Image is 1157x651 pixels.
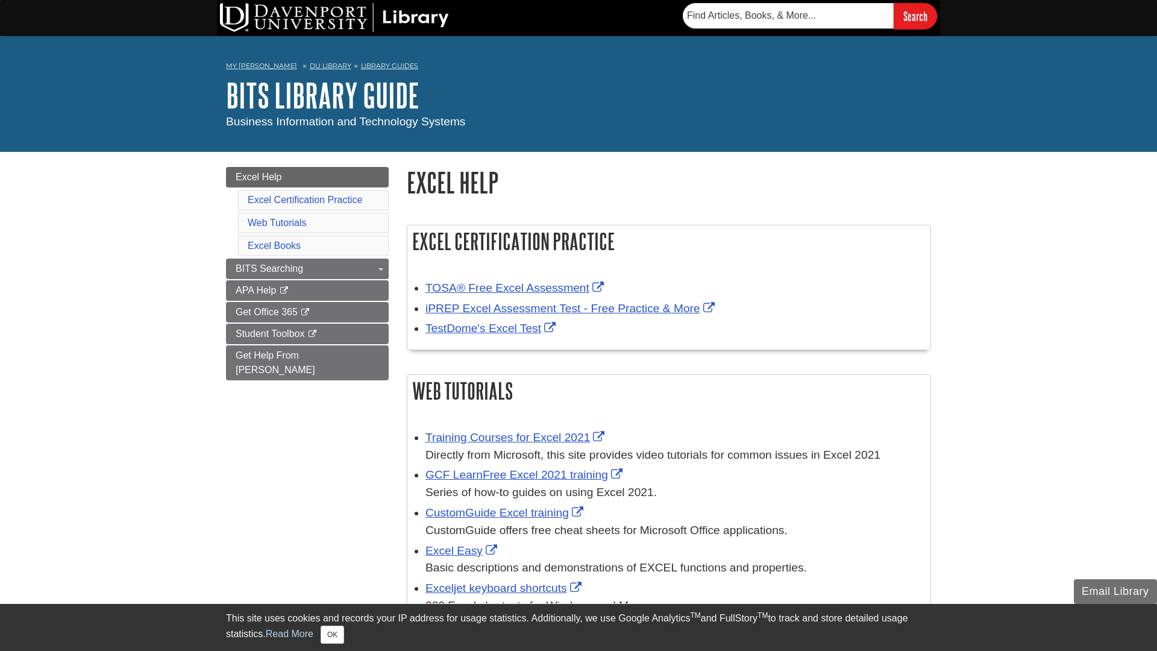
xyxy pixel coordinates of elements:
[220,3,449,32] img: DU Library
[226,58,931,77] nav: breadcrumb
[425,281,607,294] a: Link opens in new window
[279,287,289,295] i: This link opens in a new window
[226,167,389,380] div: Guide Page Menu
[300,309,310,316] i: This link opens in a new window
[757,611,768,620] sup: TM
[236,285,276,295] span: APA Help
[266,629,313,639] a: Read More
[248,241,301,251] a: Excel Books
[425,597,924,615] div: 222 Excel shortcuts for Windows and Mac
[307,330,318,338] i: This link opens in a new window
[894,3,937,29] input: Search
[425,544,500,557] a: Link opens in new window
[361,61,418,70] a: Library Guides
[226,302,389,322] a: Get Office 365
[236,350,315,375] span: Get Help From [PERSON_NAME]
[321,626,344,644] button: Close
[226,77,419,114] a: BITS Library Guide
[236,172,281,182] span: Excel Help
[226,611,931,644] div: This site uses cookies and records your IP address for usage statistics. Additionally, we use Goo...
[226,280,389,301] a: APA Help
[226,167,389,187] a: Excel Help
[236,307,298,317] span: Get Office 365
[425,468,626,481] a: Link opens in new window
[425,506,586,519] a: Link opens in new window
[236,329,304,339] span: Student Toolbox
[407,375,930,407] h2: Web Tutorials
[683,3,937,29] form: Searches DU Library's articles, books, and more
[1074,579,1157,604] button: Email Library
[226,324,389,344] a: Student Toolbox
[425,582,585,594] a: Link opens in new window
[236,263,303,274] span: BITS Searching
[407,225,930,257] h2: Excel Certification Practice
[407,167,931,198] h1: Excel Help
[425,302,718,315] a: Link opens in new window
[226,259,389,279] a: BITS Searching
[226,115,465,128] span: Business Information and Technology Systems
[690,611,700,620] sup: TM
[226,61,297,71] a: My [PERSON_NAME]
[425,322,559,335] a: Link opens in new window
[425,559,924,577] div: Basic descriptions and demonstrations of EXCEL functions and properties.
[683,3,894,28] input: Find Articles, Books, & More...
[425,522,924,539] div: CustomGuide offers free cheat sheets for Microsoft Office applications.
[425,431,607,444] a: Link opens in new window
[310,61,351,70] a: DU Library
[248,195,362,205] a: Excel Certification Practice
[425,484,924,502] div: Series of how-to guides on using Excel 2021.
[248,218,307,228] a: Web Tutorials
[425,447,924,464] div: Directly from Microsoft, this site provides video tutorials for common issues in Excel 2021
[226,345,389,380] a: Get Help From [PERSON_NAME]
